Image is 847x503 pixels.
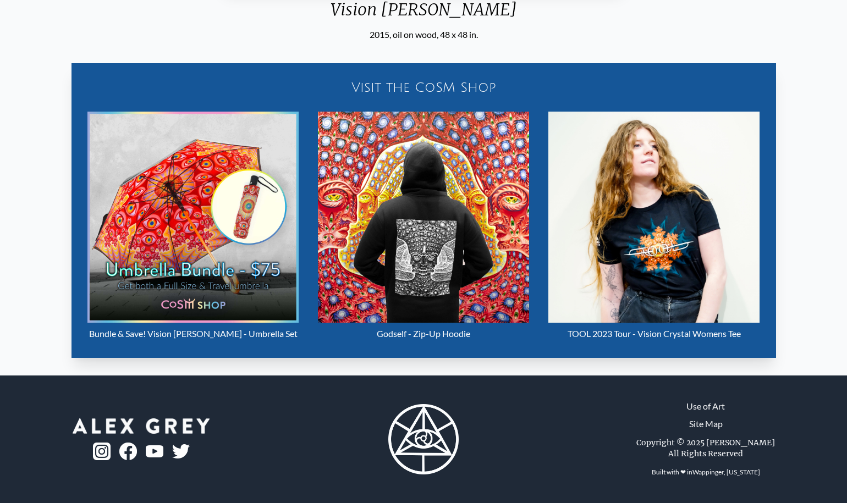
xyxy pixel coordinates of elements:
[546,112,763,345] a: TOOL 2023 Tour - Vision Crystal Womens Tee
[318,112,529,323] img: Godself - Zip-Up Hoodie
[218,28,629,41] div: 2015, oil on wood, 48 x 48 in.
[85,112,302,345] a: Bundle & Save! Vision [PERSON_NAME] - Umbrella Set
[315,112,532,345] a: Godself - Zip-Up Hoodie
[689,417,723,430] a: Site Map
[172,444,190,458] img: twitter-logo.png
[315,323,532,345] div: Godself - Zip-Up Hoodie
[85,323,302,345] div: Bundle & Save! Vision [PERSON_NAME] - Umbrella Set
[87,112,299,323] img: Bundle & Save! Vision Crystal Tondo - Umbrella Set
[668,448,743,459] div: All Rights Reserved
[647,463,765,481] div: Built with ❤ in
[692,468,760,476] a: Wappinger, [US_STATE]
[146,445,163,458] img: youtube-logo.png
[93,443,111,460] img: ig-logo.png
[548,112,760,323] img: TOOL 2023 Tour - Vision Crystal Womens Tee
[686,400,725,413] a: Use of Art
[546,323,763,345] div: TOOL 2023 Tour - Vision Crystal Womens Tee
[78,70,769,105] a: Visit the CoSM Shop
[119,443,137,460] img: fb-logo.png
[636,437,775,448] div: Copyright © 2025 [PERSON_NAME]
